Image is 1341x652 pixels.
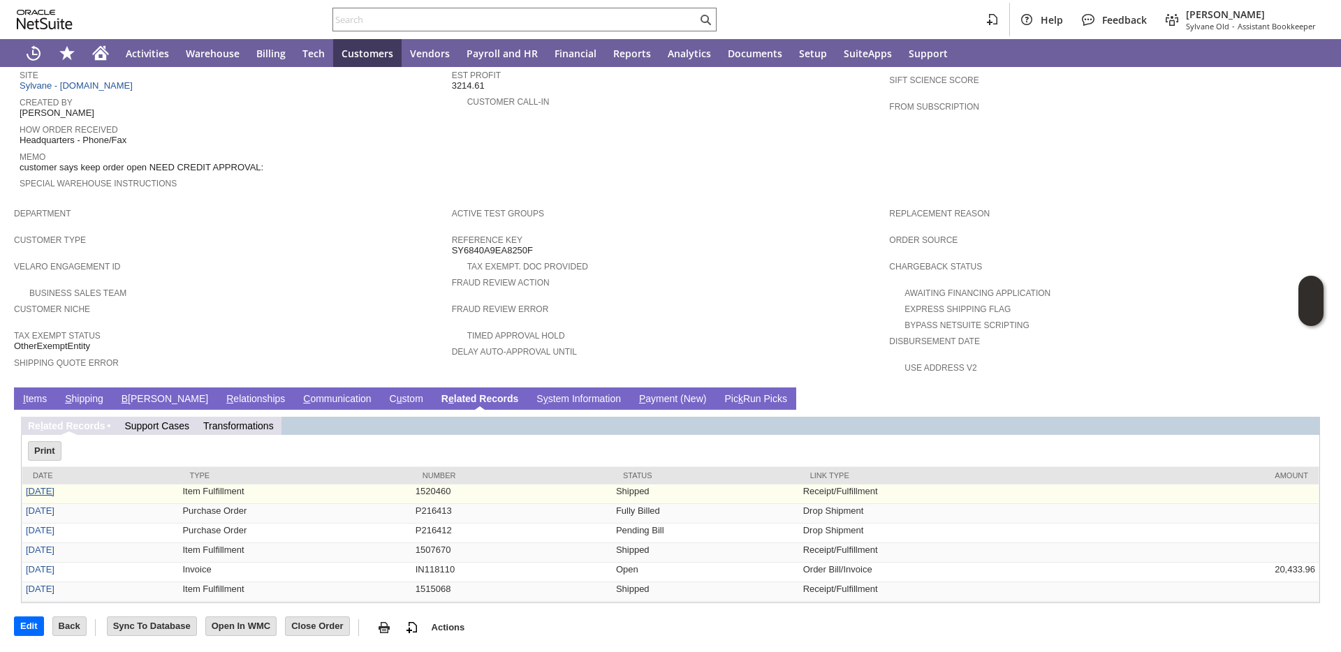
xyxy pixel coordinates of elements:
[543,393,548,404] span: y
[17,39,50,67] a: Recent Records
[904,304,1011,314] a: Express Shipping Flag
[467,97,550,107] a: Customer Call-in
[28,420,105,431] a: Related Records
[226,393,233,404] span: R
[286,617,349,635] input: Close Order
[412,504,613,524] td: P216413
[889,102,979,112] a: From Subscription
[791,39,835,67] a: Setup
[404,619,420,636] img: add-record.svg
[333,11,697,28] input: Search
[189,471,401,480] div: Type
[639,393,645,404] span: P
[1067,563,1319,582] td: 20,433.96
[23,393,26,404] span: I
[186,47,240,60] span: Warehouse
[721,393,790,406] a: PickRun Picks
[53,617,86,635] input: Back
[33,471,168,480] div: Date
[26,544,54,555] a: [DATE]
[386,393,427,406] a: Custom
[1298,276,1324,326] iframe: Click here to launch Oracle Guided Learning Help Panel
[1041,13,1063,27] span: Help
[203,420,274,431] a: Transformations
[889,209,990,218] a: Replacement reason
[412,543,613,563] td: 1507670
[889,235,958,245] a: Order Source
[800,504,1067,524] td: Drop Shipment
[25,45,42,61] svg: Recent Records
[889,75,979,85] a: Sift Science Score
[20,80,136,91] a: Sylvane - [DOMAIN_NAME]
[20,162,263,173] span: customer says keep order open NEED CREDIT APPROVAL:
[14,358,119,368] a: Shipping Quote Error
[613,563,800,582] td: Open
[179,543,411,563] td: Item Fulfillment
[1232,21,1235,31] span: -
[26,505,54,516] a: [DATE]
[728,47,782,60] span: Documents
[26,564,54,575] a: [DATE]
[402,39,458,67] a: Vendors
[719,39,791,67] a: Documents
[302,47,325,60] span: Tech
[177,39,248,67] a: Warehouse
[179,484,411,504] td: Item Fulfillment
[14,331,101,341] a: Tax Exempt Status
[410,47,450,60] span: Vendors
[20,108,94,119] span: [PERSON_NAME]
[124,420,189,431] a: Support Cases
[452,235,522,245] a: Reference Key
[179,524,411,543] td: Purchase Order
[41,420,43,431] span: l
[623,471,789,480] div: Status
[738,393,743,404] span: k
[14,262,120,272] a: Velaro Engagement ID
[659,39,719,67] a: Analytics
[118,393,212,406] a: B[PERSON_NAME]
[342,47,393,60] span: Customers
[412,484,613,504] td: 1520460
[26,486,54,496] a: [DATE]
[376,619,393,636] img: print.svg
[412,563,613,582] td: IN118110
[1186,21,1229,31] span: Sylvane Old
[452,304,549,314] a: Fraud Review Error
[117,39,177,67] a: Activities
[452,209,544,218] a: Active Test Groups
[397,393,402,404] span: u
[423,471,602,480] div: Number
[613,543,800,563] td: Shipped
[206,617,277,635] input: Open In WMC
[448,393,454,404] span: e
[605,39,659,67] a: Reports
[452,278,550,288] a: Fraud Review Action
[29,288,126,298] a: Business Sales Team
[412,524,613,543] td: P216412
[452,245,533,256] span: SY6840A9EA8250F
[1238,21,1316,31] span: Assistant Bookkeeper
[668,47,711,60] span: Analytics
[613,582,800,602] td: Shipped
[1186,8,1316,21] span: [PERSON_NAME]
[1102,13,1147,27] span: Feedback
[800,524,1067,543] td: Drop Shipment
[300,393,374,406] a: Communication
[14,209,71,218] a: Department
[223,393,288,406] a: Relationships
[904,288,1050,298] a: Awaiting Financing Application
[20,98,73,108] a: Created By
[613,47,651,60] span: Reports
[179,582,411,602] td: Item Fulfillment
[613,504,800,524] td: Fully Billed
[800,582,1067,602] td: Receipt/Fulfillment
[467,262,588,272] a: Tax Exempt. Doc Provided
[61,393,107,406] a: Shipping
[20,393,50,406] a: Items
[303,393,310,404] span: C
[20,71,38,80] a: Site
[555,47,596,60] span: Financial
[889,262,982,272] a: Chargeback Status
[20,135,126,146] span: Headquarters - Phone/Fax
[636,393,710,406] a: Payment (New)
